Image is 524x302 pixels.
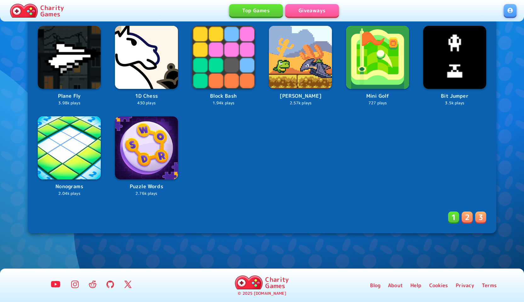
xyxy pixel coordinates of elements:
p: 2 [465,212,470,222]
a: Privacy [456,282,474,289]
p: 1 [451,212,456,222]
a: LogoBit Jumper3.5k plays [423,26,486,106]
a: Charity Games [8,3,66,19]
a: LogoBlock Bash1.94k plays [192,26,255,106]
p: Nonograms [38,183,101,191]
p: Charity Games [40,4,64,17]
a: LogoNonograms2.04k plays [38,116,101,197]
a: Top Games [229,4,283,17]
button: 1 [448,212,459,223]
img: Logo [192,26,255,89]
p: 3.98k plays [38,100,101,106]
img: Logo [423,26,486,89]
p: © 2025 [DOMAIN_NAME] [238,291,286,297]
img: Logo [38,116,101,179]
img: Logo [269,26,332,89]
img: Twitter Logo [124,281,132,288]
p: 2.04k plays [38,191,101,197]
button: 2 [462,212,473,223]
a: Giveaways [285,4,339,17]
img: Logo [115,26,178,89]
a: LogoMini Golf727 plays [346,26,409,106]
p: 3 [478,212,483,222]
img: Logo [38,26,101,89]
p: 1D Chess [115,92,178,100]
a: LogoPlane Fly3.98k plays [38,26,101,106]
p: 2.57k plays [269,100,332,106]
a: Logo1D Chess430 plays [115,26,178,106]
img: Reddit Logo [89,281,96,288]
img: Instagram Logo [71,281,79,288]
p: Block Bash [192,92,255,100]
a: Terms [482,282,497,289]
p: Bit Jumper [423,92,486,100]
a: Charity Games [232,274,291,291]
p: Charity Games [265,276,289,289]
p: Puzzle Words [115,183,178,191]
a: Logo[PERSON_NAME]2.57k plays [269,26,332,106]
a: Cookies [429,282,448,289]
a: LogoPuzzle Words2.76k plays [115,116,178,197]
p: 3.5k plays [423,100,486,106]
p: 2.76k plays [115,191,178,197]
img: Charity.Games [10,4,38,18]
img: Charity.Games [235,276,263,289]
img: Logo [115,116,178,179]
a: About [388,282,403,289]
p: [PERSON_NAME] [269,92,332,100]
p: Plane Fly [38,92,101,100]
p: 1.94k plays [192,100,255,106]
img: GitHub Logo [106,281,114,288]
a: Blog [370,282,381,289]
p: Mini Golf [346,92,409,100]
button: 3 [475,212,486,223]
p: 727 plays [346,100,409,106]
a: Help [410,282,422,289]
img: Logo [346,26,409,89]
p: 430 plays [115,100,178,106]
